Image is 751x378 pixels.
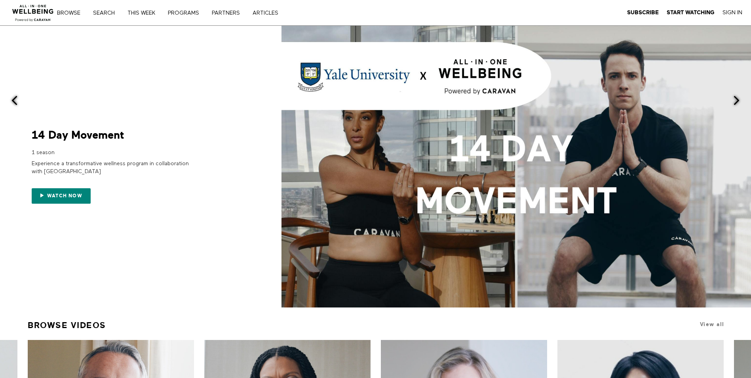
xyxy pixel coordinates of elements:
[627,9,659,16] a: Subscribe
[667,9,715,16] a: Start Watching
[700,321,724,327] a: View all
[54,10,89,16] a: Browse
[28,317,106,334] a: Browse Videos
[209,10,248,16] a: PARTNERS
[627,10,659,15] strong: Subscribe
[250,10,287,16] a: ARTICLES
[667,10,715,15] strong: Start Watching
[722,9,742,16] a: Sign In
[90,10,123,16] a: Search
[165,10,207,16] a: PROGRAMS
[125,10,164,16] a: THIS WEEK
[63,9,295,17] nav: Primary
